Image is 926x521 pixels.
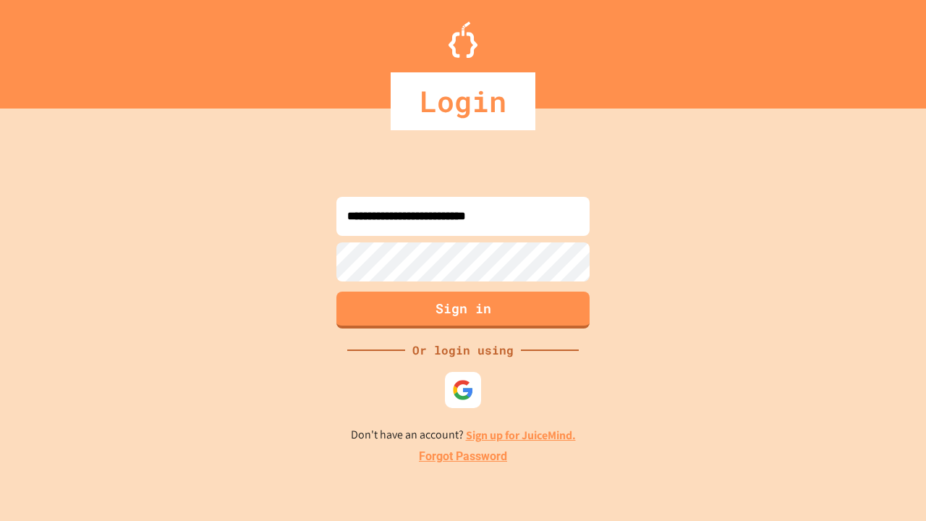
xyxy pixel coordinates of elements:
a: Forgot Password [419,448,507,465]
a: Sign up for JuiceMind. [466,428,576,443]
div: Login [391,72,535,130]
button: Sign in [336,292,590,329]
p: Don't have an account? [351,426,576,444]
div: Or login using [405,342,521,359]
img: google-icon.svg [452,379,474,401]
img: Logo.svg [449,22,477,58]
